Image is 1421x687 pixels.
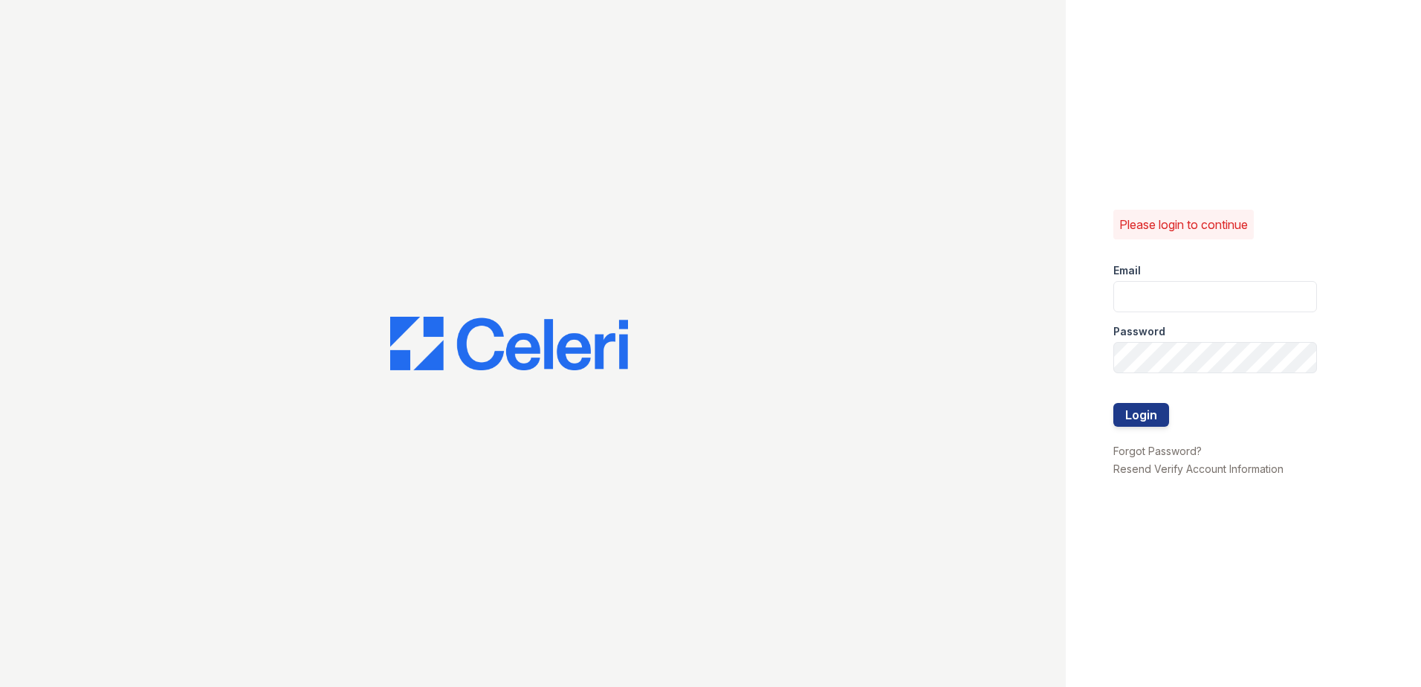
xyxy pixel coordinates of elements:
button: Login [1113,403,1169,427]
label: Password [1113,324,1165,339]
p: Please login to continue [1119,216,1248,233]
a: Resend Verify Account Information [1113,462,1284,475]
img: CE_Logo_Blue-a8612792a0a2168367f1c8372b55b34899dd931a85d93a1a3d3e32e68fde9ad4.png [390,317,628,370]
label: Email [1113,263,1141,278]
a: Forgot Password? [1113,445,1202,457]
